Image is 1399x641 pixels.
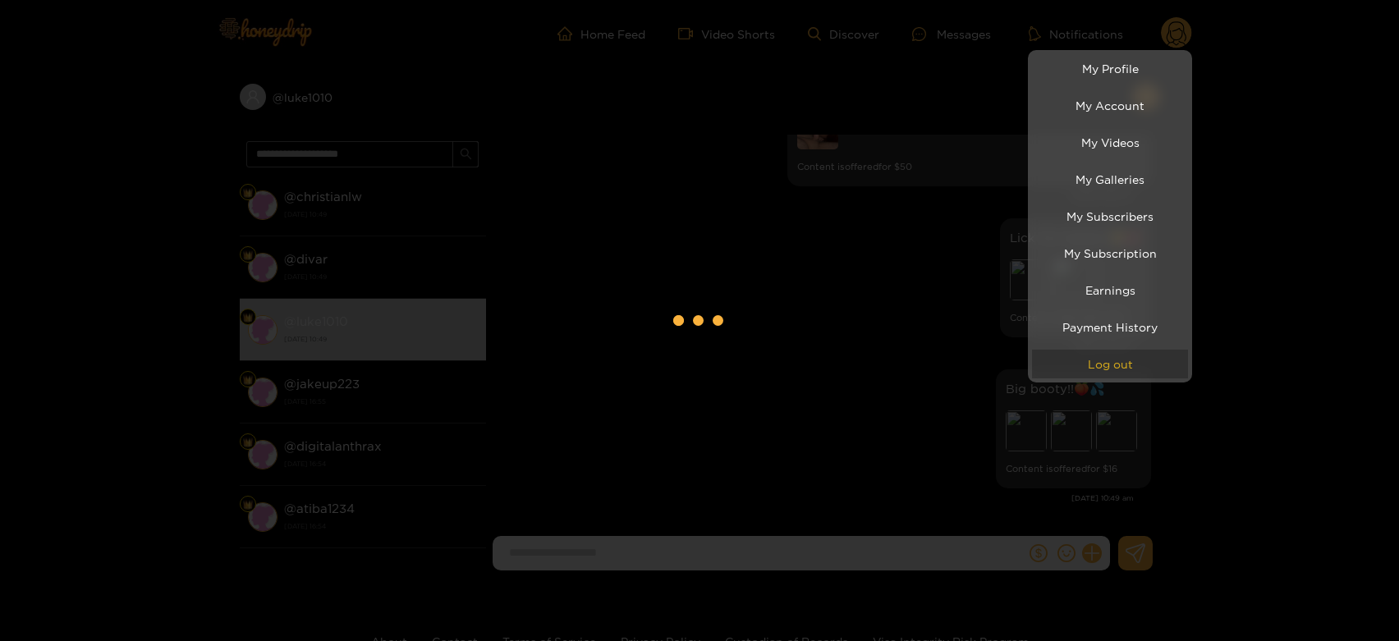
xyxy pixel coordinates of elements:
a: My Galleries [1032,165,1188,194]
button: Log out [1032,350,1188,378]
a: My Account [1032,91,1188,120]
a: Payment History [1032,313,1188,341]
a: My Profile [1032,54,1188,83]
a: My Subscription [1032,239,1188,268]
a: My Subscribers [1032,202,1188,231]
a: Earnings [1032,276,1188,304]
a: My Videos [1032,128,1188,157]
